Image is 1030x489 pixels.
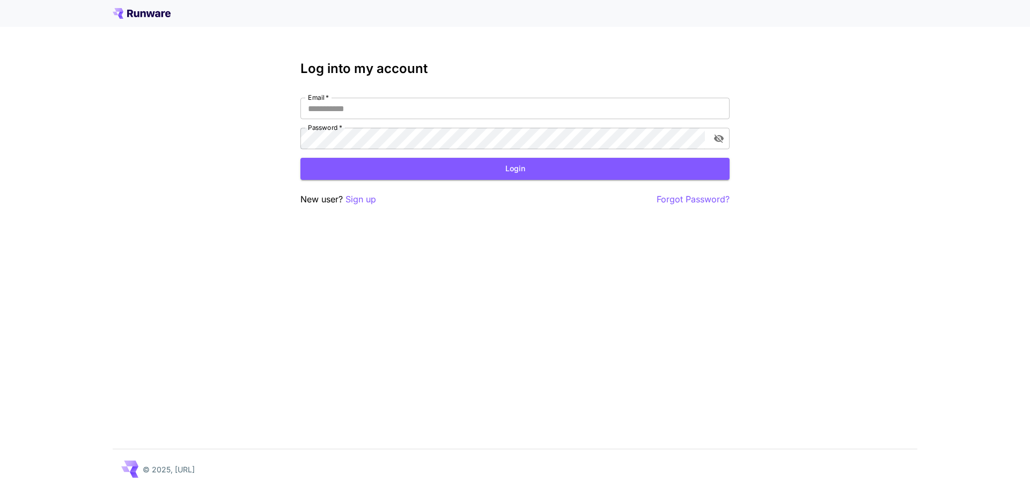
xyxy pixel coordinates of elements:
[143,464,195,475] p: © 2025, [URL]
[709,129,729,148] button: toggle password visibility
[308,93,329,102] label: Email
[300,193,376,206] p: New user?
[300,158,730,180] button: Login
[308,123,342,132] label: Password
[657,193,730,206] button: Forgot Password?
[345,193,376,206] button: Sign up
[300,61,730,76] h3: Log into my account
